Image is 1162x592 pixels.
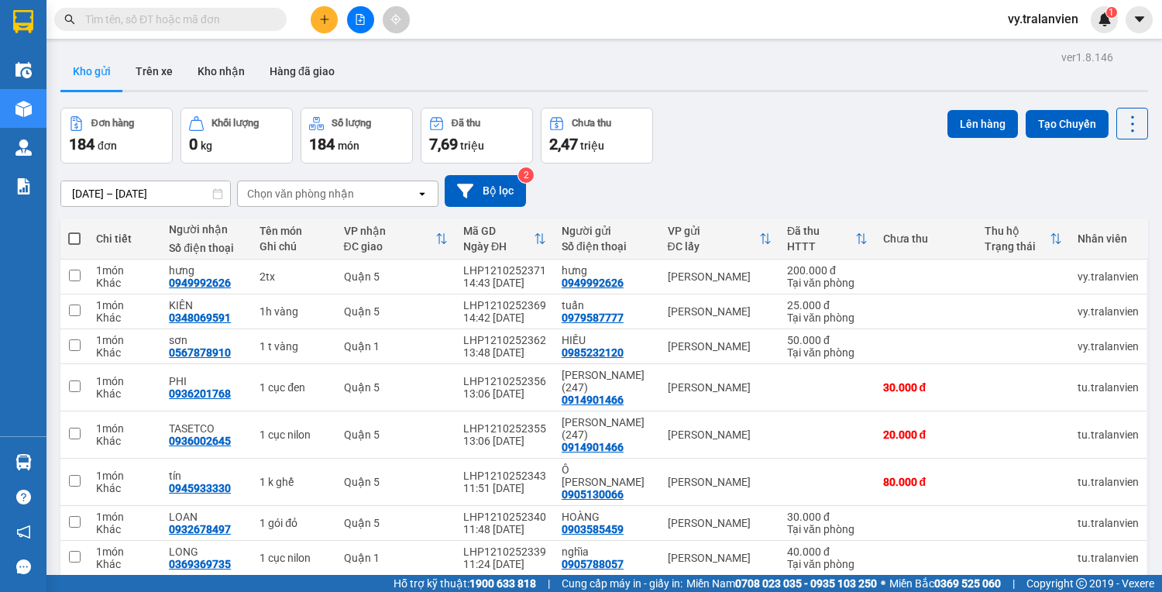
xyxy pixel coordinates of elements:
[572,118,611,129] div: Chưa thu
[562,240,652,253] div: Số điện thoại
[463,511,546,523] div: LHP1210252340
[883,232,969,245] div: Chưa thu
[1078,232,1139,245] div: Nhân viên
[463,387,546,400] div: 13:06 [DATE]
[1098,12,1112,26] img: icon-new-feature
[460,139,484,152] span: triệu
[13,10,33,33] img: logo-vxr
[1061,49,1113,66] div: ver 1.8.146
[311,6,338,33] button: plus
[463,334,546,346] div: LHP1210252362
[1076,578,1087,589] span: copyright
[1078,429,1139,441] div: tu.tralanvien
[463,422,546,435] div: LHP1210252355
[421,108,533,163] button: Đã thu7,69 triệu
[787,240,855,253] div: HTTT
[452,118,480,129] div: Đã thu
[660,219,779,260] th: Toggle SortBy
[562,334,652,346] div: HIẾU
[416,188,428,200] svg: open
[787,225,855,237] div: Đã thu
[429,135,458,153] span: 7,69
[562,488,624,501] div: 0905130066
[463,277,546,289] div: 14:43 [DATE]
[96,435,153,447] div: Khác
[91,118,134,129] div: Đơn hàng
[169,422,244,435] div: TASETCO
[347,6,374,33] button: file-add
[1078,517,1139,529] div: tu.tralanvien
[787,511,868,523] div: 30.000 đ
[201,139,212,152] span: kg
[562,575,682,592] span: Cung cấp máy in - giấy in:
[1012,575,1015,592] span: |
[1078,552,1139,564] div: tu.tralanvien
[463,435,546,447] div: 13:06 [DATE]
[15,454,32,470] img: warehouse-icon
[518,167,534,183] sup: 2
[64,14,75,25] span: search
[96,346,153,359] div: Khác
[383,6,410,33] button: aim
[169,311,231,324] div: 0348069591
[562,511,652,523] div: HOÀNG
[260,429,328,441] div: 1 cục nilon
[787,299,868,311] div: 25.000 đ
[96,387,153,400] div: Khác
[562,441,624,453] div: 0914901466
[247,186,354,201] div: Chọn văn phòng nhận
[169,546,244,558] div: LONG
[668,225,759,237] div: VP gửi
[463,264,546,277] div: LHP1210252371
[1026,110,1109,138] button: Tạo Chuyến
[668,340,772,353] div: [PERSON_NAME]
[463,375,546,387] div: LHP1210252356
[445,175,526,207] button: Bộ lọc
[169,558,231,570] div: 0369369735
[1078,476,1139,488] div: tu.tralanvien
[16,525,31,539] span: notification
[344,381,448,394] div: Quận 5
[562,394,624,406] div: 0914901466
[562,416,652,441] div: NGUYỄN VĂN TOÀN(247)
[169,387,231,400] div: 0936201768
[260,381,328,394] div: 1 cục đen
[668,429,772,441] div: [PERSON_NAME]
[668,240,759,253] div: ĐC lấy
[319,14,330,25] span: plus
[344,476,448,488] div: Quận 5
[260,225,328,237] div: Tên món
[336,219,456,260] th: Toggle SortBy
[169,523,231,535] div: 0932678497
[1078,305,1139,318] div: vy.tralanvien
[668,552,772,564] div: [PERSON_NAME]
[169,435,231,447] div: 0936002645
[787,277,868,289] div: Tại văn phòng
[1078,381,1139,394] div: tu.tralanvien
[344,429,448,441] div: Quận 5
[463,225,534,237] div: Mã GD
[260,517,328,529] div: 1 gói đỏ
[668,270,772,283] div: [PERSON_NAME]
[96,422,153,435] div: 1 món
[977,219,1070,260] th: Toggle SortBy
[189,135,198,153] span: 0
[548,575,550,592] span: |
[562,264,652,277] div: hưng
[169,264,244,277] div: hưng
[463,523,546,535] div: 11:48 [DATE]
[1133,12,1147,26] span: caret-down
[562,523,624,535] div: 0903585459
[562,277,624,289] div: 0949992626
[332,118,371,129] div: Số lượng
[344,340,448,353] div: Quận 1
[562,311,624,324] div: 0979587777
[344,240,435,253] div: ĐC giao
[169,346,231,359] div: 0567878910
[260,340,328,353] div: 1 t vàng
[309,135,335,153] span: 184
[541,108,653,163] button: Chưa thu2,47 triệu
[686,575,877,592] span: Miền Nam
[463,470,546,482] div: LHP1210252343
[96,232,153,245] div: Chi tiết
